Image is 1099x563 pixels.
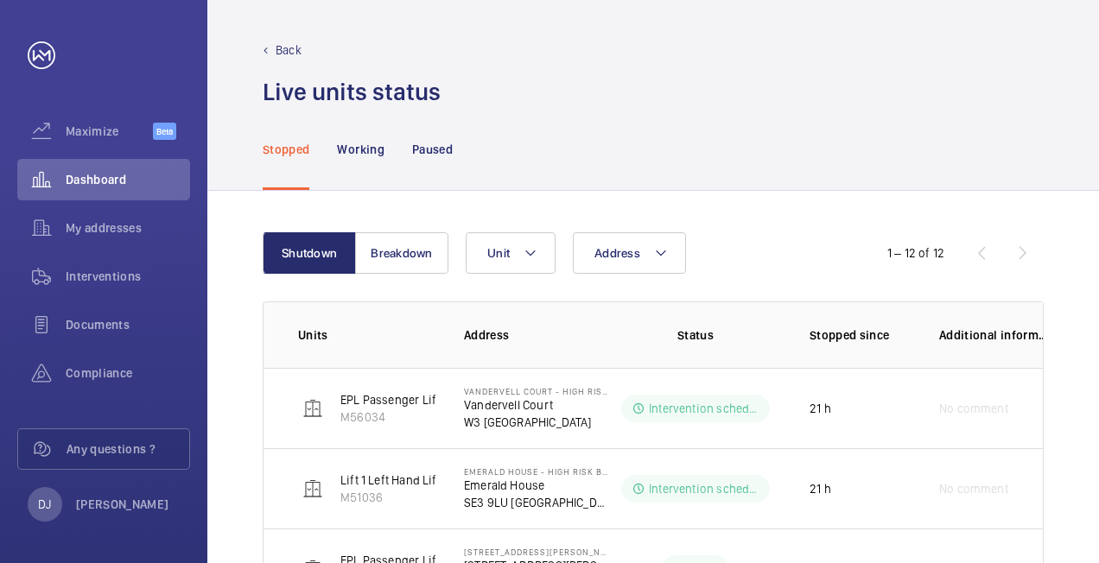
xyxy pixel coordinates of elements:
[464,494,609,511] p: SE3 9LU [GEOGRAPHIC_DATA]
[66,364,190,382] span: Compliance
[464,326,609,344] p: Address
[66,316,190,333] span: Documents
[302,478,323,499] img: elevator.svg
[464,396,609,414] p: Vandervell Court
[810,326,912,344] p: Stopped since
[340,471,441,489] p: Lift 1 Left Hand Lift
[487,246,510,260] span: Unit
[263,232,356,274] button: Shutdown
[302,398,323,419] img: elevator.svg
[466,232,556,274] button: Unit
[464,386,609,396] p: Vandervell Court - High Risk Building
[649,480,759,497] p: Intervention scheduled
[66,268,190,285] span: Interventions
[76,496,169,513] p: [PERSON_NAME]
[153,123,176,140] span: Beta
[573,232,686,274] button: Address
[340,489,441,506] p: M51036
[464,414,609,431] p: W3 [GEOGRAPHIC_DATA]
[66,171,190,188] span: Dashboard
[66,219,190,237] span: My addresses
[67,440,189,458] span: Any questions ?
[276,41,302,59] p: Back
[38,496,51,513] p: DJ
[939,400,1008,417] span: No comment
[939,480,1008,497] span: No comment
[649,400,759,417] p: Intervention scheduled
[464,477,609,494] p: Emerald House
[939,326,1050,344] p: Additional information
[464,466,609,477] p: Emerald House - High Risk Building
[810,400,831,417] p: 21 h
[263,76,441,108] h1: Live units status
[887,244,944,262] div: 1 – 12 of 12
[340,408,514,426] p: M56034
[263,141,309,158] p: Stopped
[340,391,514,408] p: EPL Passenger Lift No 2 schn 33
[810,480,831,497] p: 21 h
[66,123,153,140] span: Maximize
[355,232,448,274] button: Breakdown
[464,547,609,557] p: [STREET_ADDRESS][PERSON_NAME]
[412,141,453,158] p: Paused
[337,141,384,158] p: Working
[298,326,436,344] p: Units
[594,246,640,260] span: Address
[621,326,770,344] p: Status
